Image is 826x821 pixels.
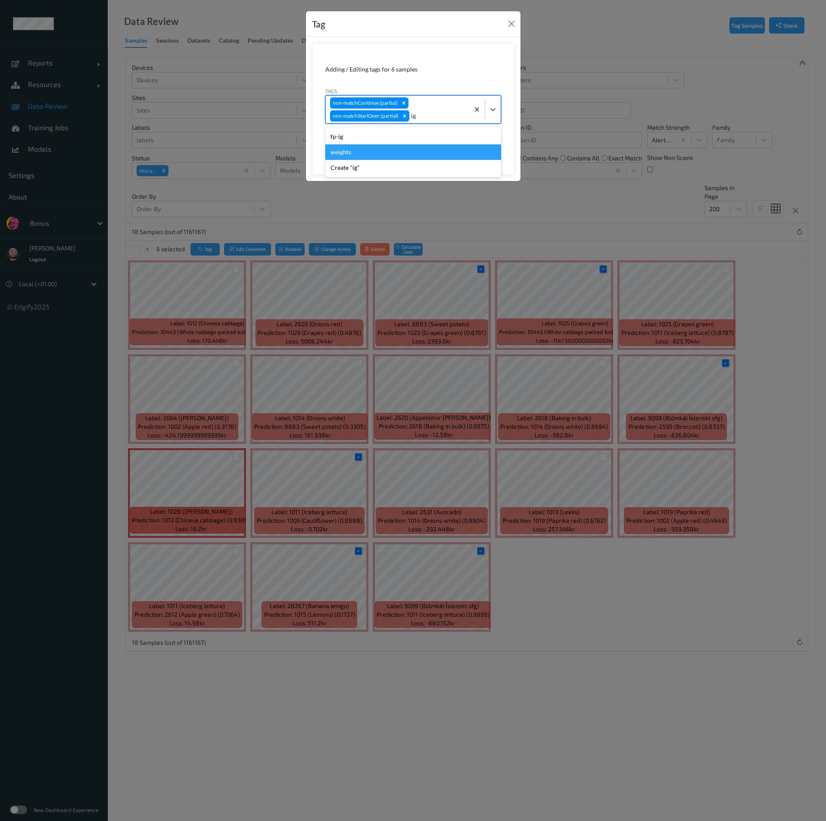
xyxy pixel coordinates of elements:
div: fp-ig [325,129,501,144]
div: Tag [312,17,325,31]
div: non-matchContinue (partial) [330,97,399,109]
div: Create "ig" [325,160,501,175]
div: non-matchStartOver (partial) [330,110,400,122]
div: Remove non-matchStartOver (partial) [400,110,409,122]
label: Tags [325,87,337,95]
div: Remove non-matchContinue (partial) [399,97,408,109]
div: weights [325,144,501,160]
button: Close [505,18,517,30]
div: Adding / Editing tags for 6 samples [325,65,501,74]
